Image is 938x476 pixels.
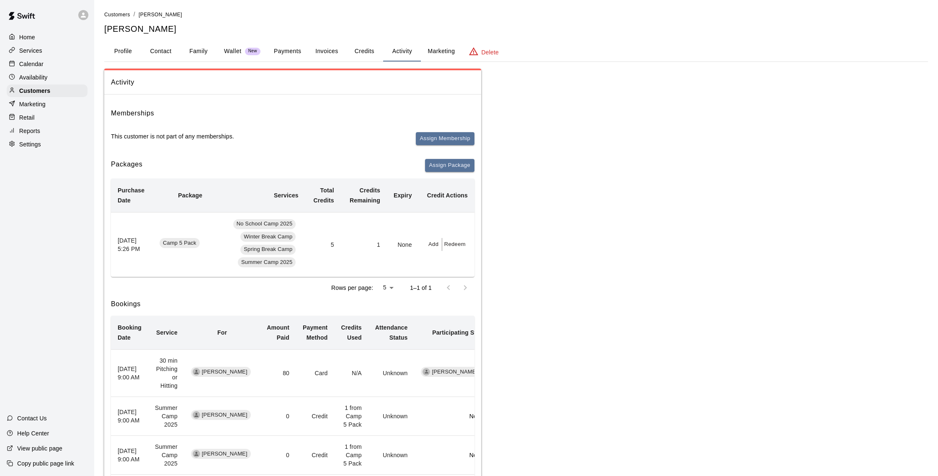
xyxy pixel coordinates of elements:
[7,84,88,97] a: Customers
[260,436,296,475] td: 0
[7,98,88,110] div: Marketing
[19,127,40,135] p: Reports
[104,23,928,35] h5: [PERSON_NAME]
[296,350,334,397] td: Card
[111,159,142,172] h6: Packages
[139,12,182,18] span: [PERSON_NAME]
[148,436,184,475] td: Summer Camp 2025
[421,412,483,420] p: None
[111,77,474,88] span: Activity
[482,48,499,56] p: Delete
[178,192,202,199] b: Package
[193,450,200,458] div: Ben Berg
[421,367,481,377] div: [PERSON_NAME]
[233,220,296,228] span: No School Camp 2025
[341,324,361,341] b: Credits Used
[334,350,368,397] td: N/A
[160,239,200,247] span: Camp 5 Pack
[7,44,88,57] a: Services
[111,179,474,277] table: simple table
[245,49,260,54] span: New
[19,113,35,122] p: Retail
[423,368,430,376] div: Shaun Garceau
[148,397,184,436] td: Summer Camp 2025
[198,368,251,376] span: [PERSON_NAME]
[274,192,299,199] b: Services
[19,87,50,95] p: Customers
[428,368,481,376] span: [PERSON_NAME]
[7,71,88,84] a: Availability
[7,111,88,124] a: Retail
[104,10,928,19] nav: breadcrumb
[19,33,35,41] p: Home
[19,73,48,82] p: Availability
[134,10,135,19] li: /
[198,450,251,458] span: [PERSON_NAME]
[118,187,144,204] b: Purchase Date
[111,397,148,436] th: [DATE] 9:00 AM
[260,397,296,436] td: 0
[111,299,474,310] h6: Bookings
[7,138,88,151] a: Settings
[387,212,419,277] td: None
[193,411,200,419] div: Ben Berg
[305,212,341,277] td: 5
[416,132,474,145] button: Assign Membership
[104,41,928,61] div: basic tabs example
[421,451,483,459] p: None
[376,282,397,294] div: 5
[240,233,296,241] span: Winter Break Camp
[104,41,142,61] button: Profile
[118,324,142,341] b: Booking Date
[368,397,415,436] td: Unknown
[303,324,327,341] b: Payment Method
[19,140,41,148] p: Settings
[111,108,154,119] h6: Memberships
[7,125,88,137] a: Reports
[7,58,88,70] a: Calendar
[368,350,415,397] td: Unknown
[17,414,47,422] p: Contact Us
[198,411,251,419] span: [PERSON_NAME]
[19,60,44,68] p: Calendar
[104,11,130,18] a: Customers
[425,238,442,251] button: Add
[238,258,296,266] span: Summer Camp 2025
[111,132,234,141] p: This customer is not part of any memberships.
[180,41,217,61] button: Family
[142,41,180,61] button: Contact
[111,350,148,397] th: [DATE] 9:00 AM
[111,212,153,277] th: [DATE] 5:26 PM
[383,41,421,61] button: Activity
[296,397,334,436] td: Credit
[331,284,373,292] p: Rows per page:
[156,329,178,336] b: Service
[345,41,383,61] button: Credits
[240,246,296,253] span: Spring Break Camp
[217,329,227,336] b: For
[17,444,62,453] p: View public page
[160,241,202,247] a: Camp 5 Pack
[341,212,387,277] td: 1
[308,41,345,61] button: Invoices
[334,397,368,436] td: 1 from Camp 5 Pack
[267,324,289,341] b: Amount Paid
[17,459,74,468] p: Copy public page link
[313,187,334,204] b: Total Credits
[442,238,468,251] button: Redeem
[334,436,368,475] td: 1 from Camp 5 Pack
[7,31,88,44] a: Home
[19,100,46,108] p: Marketing
[427,192,468,199] b: Credit Actions
[224,47,242,56] p: Wallet
[421,41,461,61] button: Marketing
[410,284,432,292] p: 1–1 of 1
